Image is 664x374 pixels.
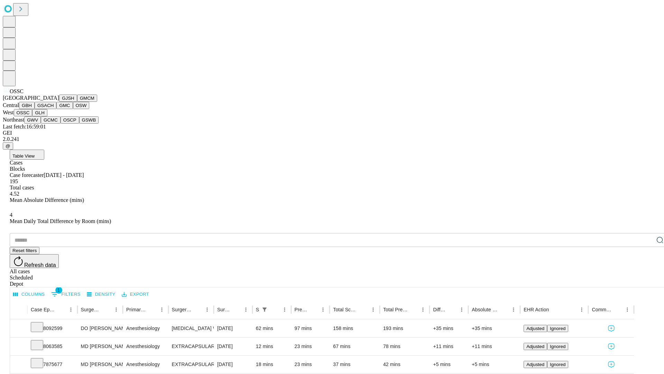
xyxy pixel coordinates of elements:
div: [DATE] [217,356,249,373]
div: 67 mins [333,338,376,355]
button: Menu [577,305,587,314]
button: Menu [368,305,378,314]
div: Comments [592,307,612,312]
span: Refresh data [24,262,56,268]
button: OSSC [14,109,33,116]
span: OSSC [10,88,24,94]
div: 7875677 [31,356,74,373]
div: +5 mins [472,356,517,373]
div: MD [PERSON_NAME] [PERSON_NAME] Md [81,356,119,373]
button: GJSH [59,95,77,102]
span: Last fetch: 16:59:01 [3,124,46,130]
span: Adjusted [526,344,544,349]
div: Total Scheduled Duration [333,307,358,312]
button: GSACH [35,102,56,109]
button: Menu [111,305,121,314]
span: Central [3,102,19,108]
button: Sort [359,305,368,314]
button: GSWB [79,116,99,124]
button: Sort [231,305,241,314]
button: Sort [102,305,111,314]
button: Table View [10,150,44,160]
div: DO [PERSON_NAME] [PERSON_NAME] Do [81,320,119,337]
button: Sort [613,305,622,314]
button: Menu [241,305,251,314]
div: +35 mins [472,320,517,337]
button: Expand [13,323,24,335]
span: Adjusted [526,362,544,367]
button: Refresh data [10,254,59,268]
button: Menu [418,305,428,314]
button: GCMC [41,116,61,124]
div: +5 mins [433,356,465,373]
button: Export [120,289,151,300]
span: 195 [10,178,18,184]
span: Reset filters [12,248,37,253]
span: Ignored [550,344,565,349]
div: 193 mins [383,320,426,337]
span: 4.52 [10,191,19,197]
span: Adjusted [526,326,544,331]
button: Sort [193,305,202,314]
div: Predicted In Room Duration [295,307,308,312]
button: Reset filters [10,247,39,254]
div: Case Epic Id [31,307,56,312]
div: EXTRACAPSULAR CATARACT REMOVAL WITH [MEDICAL_DATA] [172,338,210,355]
div: GEI [3,130,661,136]
div: Anesthesiology [126,320,165,337]
div: MD [PERSON_NAME] [PERSON_NAME] Md [81,338,119,355]
div: 97 mins [295,320,326,337]
span: 4 [10,212,12,218]
button: Menu [509,305,518,314]
button: Adjusted [524,343,547,350]
button: Menu [157,305,167,314]
div: Primary Service [126,307,146,312]
div: 23 mins [295,338,326,355]
button: GMCM [77,95,97,102]
button: Sort [499,305,509,314]
div: +11 mins [433,338,465,355]
span: Mean Absolute Difference (mins) [10,197,84,203]
div: 62 mins [256,320,288,337]
span: Northeast [3,117,24,123]
span: Total cases [10,185,34,190]
button: Menu [202,305,212,314]
div: 158 mins [333,320,376,337]
button: Sort [308,305,318,314]
button: Adjusted [524,325,547,332]
div: 18 mins [256,356,288,373]
button: Sort [56,305,66,314]
button: Select columns [11,289,47,300]
span: West [3,109,14,115]
div: Difference [433,307,446,312]
button: @ [3,142,13,150]
button: GMC [56,102,73,109]
div: 78 mins [383,338,426,355]
button: Show filters [49,289,82,300]
div: Anesthesiology [126,356,165,373]
button: Expand [13,341,24,353]
div: 8063585 [31,338,74,355]
button: Menu [66,305,76,314]
div: Anesthesiology [126,338,165,355]
button: Expand [13,359,24,371]
div: [MEDICAL_DATA] WITH [MEDICAL_DATA] REPAIR [172,320,210,337]
button: Sort [550,305,559,314]
div: Scheduled In Room Duration [256,307,259,312]
div: [DATE] [217,320,249,337]
div: 12 mins [256,338,288,355]
span: Ignored [550,326,565,331]
span: Case forecaster [10,172,44,178]
button: Density [85,289,117,300]
div: 1 active filter [260,305,269,314]
button: GLH [32,109,47,116]
span: Mean Daily Total Difference by Room (mins) [10,218,111,224]
button: Menu [318,305,328,314]
span: Ignored [550,362,565,367]
div: Surgeon Name [81,307,101,312]
button: Adjusted [524,361,547,368]
span: 1 [55,287,62,294]
div: Surgery Date [217,307,231,312]
button: Menu [280,305,289,314]
div: [DATE] [217,338,249,355]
